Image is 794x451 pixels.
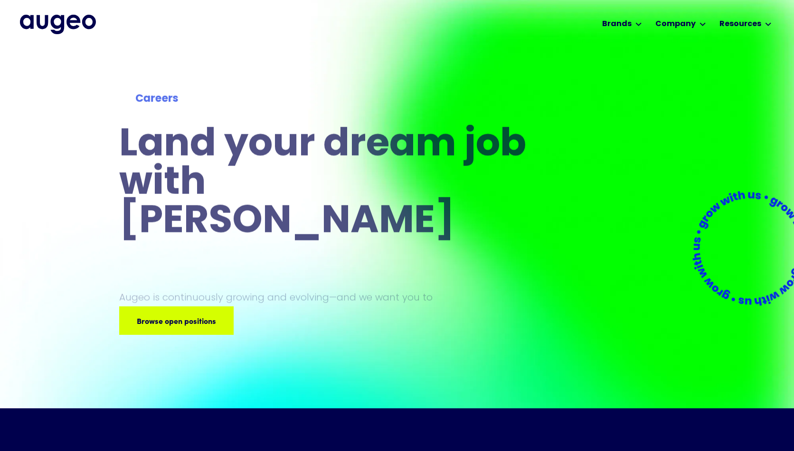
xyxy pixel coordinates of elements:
img: Augeo's full logo in midnight blue. [20,15,96,34]
h1: Land your dream job﻿ with [PERSON_NAME] [119,126,529,241]
a: Browse open positions [119,306,234,335]
p: Augeo is continuously growing and evolving—and we want you to grow with us. [119,291,446,317]
strong: Careers [135,94,178,104]
div: Resources [719,18,761,30]
a: home [20,15,96,34]
div: Company [655,18,696,30]
div: Brands [602,18,632,30]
